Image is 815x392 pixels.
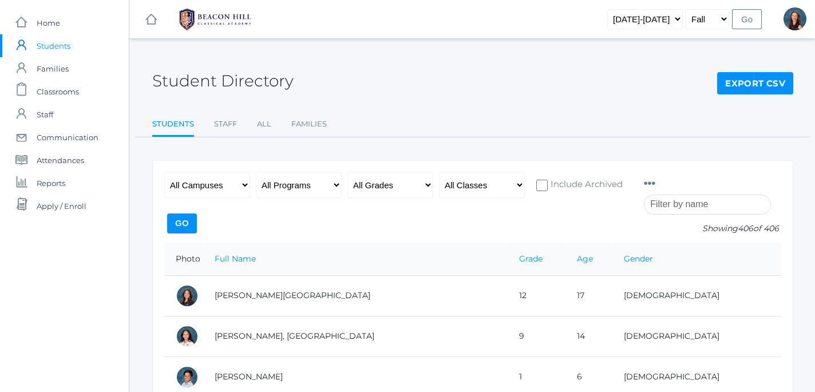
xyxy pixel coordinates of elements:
[644,223,781,235] p: Showing of 406
[37,57,69,80] span: Families
[37,11,60,34] span: Home
[214,113,237,136] a: Staff
[565,275,612,316] td: 17
[508,316,565,357] td: 9
[37,103,53,126] span: Staff
[519,254,543,264] a: Grade
[291,113,327,136] a: Families
[37,195,86,217] span: Apply / Enroll
[37,126,98,149] span: Communication
[37,149,84,172] span: Attendances
[37,80,79,103] span: Classrooms
[257,113,271,136] a: All
[215,254,256,264] a: Full Name
[508,275,565,316] td: 12
[172,5,258,34] img: BHCALogos-05-308ed15e86a5a0abce9b8dd61676a3503ac9727e845dece92d48e8588c001991.png
[612,275,781,316] td: [DEMOGRAPHIC_DATA]
[784,7,806,30] div: Hilary Erickson
[612,316,781,357] td: [DEMOGRAPHIC_DATA]
[644,195,771,215] input: Filter by name
[37,172,65,195] span: Reports
[176,325,199,348] div: Phoenix Abdulla
[164,243,203,276] th: Photo
[167,213,197,233] input: Go
[176,366,199,389] div: Dominic Abrea
[37,34,70,57] span: Students
[565,316,612,357] td: 14
[717,72,793,95] a: Export CSV
[152,113,194,137] a: Students
[738,223,753,233] span: 406
[577,254,593,264] a: Age
[176,284,199,307] div: Charlotte Abdulla
[624,254,653,264] a: Gender
[152,72,294,90] h2: Student Directory
[732,9,762,29] input: Go
[203,275,508,316] td: [PERSON_NAME][GEOGRAPHIC_DATA]
[536,180,548,191] input: Include Archived
[548,178,623,192] span: Include Archived
[203,316,508,357] td: [PERSON_NAME], [GEOGRAPHIC_DATA]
